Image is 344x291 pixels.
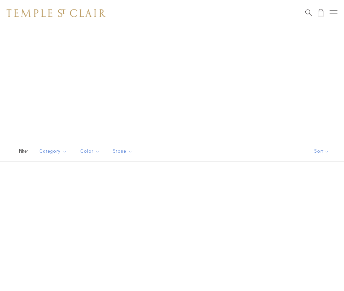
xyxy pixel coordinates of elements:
[299,141,344,161] button: Show sort by
[305,9,312,17] a: Search
[108,144,138,159] button: Stone
[36,147,72,155] span: Category
[75,144,105,159] button: Color
[110,147,138,155] span: Stone
[34,144,72,159] button: Category
[77,147,105,155] span: Color
[318,9,324,17] a: Open Shopping Bag
[7,9,105,17] img: Temple St. Clair
[330,9,337,17] button: Open navigation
